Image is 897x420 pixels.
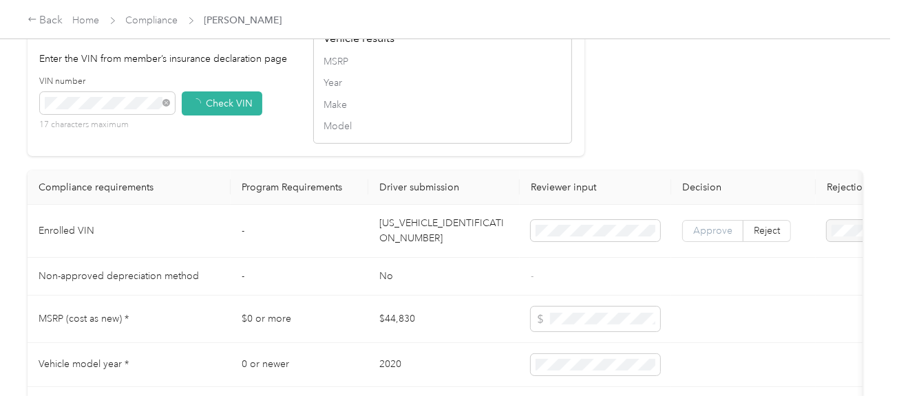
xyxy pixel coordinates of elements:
[231,258,368,296] td: -
[520,170,671,205] th: Reviewer input
[324,119,562,133] span: Model
[39,358,129,370] span: Vehicle model year *
[671,170,816,205] th: Decision
[324,76,562,90] span: Year
[182,91,262,115] button: Check VIN
[231,205,368,258] td: -
[368,170,520,205] th: Driver submission
[40,119,175,131] p: 17 characters maximum
[324,98,562,112] span: Make
[39,270,199,282] span: Non-approved depreciation method
[204,13,282,27] span: [PERSON_NAME]
[754,225,780,236] span: Reject
[28,205,231,258] td: Enrolled VIN
[693,225,732,236] span: Approve
[28,170,231,205] th: Compliance requirements
[231,296,368,343] td: $0 or more
[820,343,897,420] iframe: Everlance-gr Chat Button Frame
[28,343,231,388] td: Vehicle model year *
[28,296,231,343] td: MSRP (cost as new) *
[231,170,368,205] th: Program Requirements
[40,52,299,66] p: Enter the VIN from member’s insurance declaration page
[368,296,520,343] td: $44,830
[39,225,94,236] span: Enrolled VIN
[324,54,562,69] span: MSRP
[368,343,520,388] td: 2020
[126,14,178,26] a: Compliance
[231,343,368,388] td: 0 or newer
[28,258,231,296] td: Non-approved depreciation method
[368,205,520,258] td: [US_VEHICLE_IDENTIFICATION_NUMBER]
[531,270,534,282] span: -
[40,76,175,88] label: VIN number
[28,12,63,29] div: Back
[39,313,129,324] span: MSRP (cost as new) *
[368,258,520,296] td: No
[73,14,100,26] a: Home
